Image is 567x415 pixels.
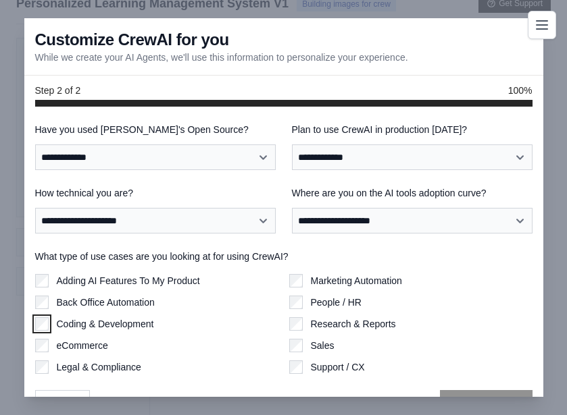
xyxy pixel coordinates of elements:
label: Have you used [PERSON_NAME]'s Open Source? [35,123,276,136]
label: How technical you are? [35,186,276,200]
span: 100% [508,84,533,97]
span: Step 2 of 2 [35,84,81,97]
label: What type of use cases are you looking at for using CrewAI? [35,250,533,263]
label: Back Office Automation [57,296,155,309]
label: Marketing Automation [311,274,402,287]
label: Adding AI Features To My Product [57,274,200,287]
h3: Customize CrewAI for you [35,29,229,51]
button: Toggle navigation [528,11,556,39]
label: Research & Reports [311,317,396,331]
label: Plan to use CrewAI in production [DATE]? [292,123,533,136]
label: Sales [311,339,335,352]
iframe: Chat Widget [499,350,567,415]
p: While we create your AI Agents, we'll use this information to personalize your experience. [35,51,408,64]
label: People / HR [311,296,362,309]
label: Coding & Development [57,317,154,331]
label: Where are you on the AI tools adoption curve? [292,186,533,200]
label: eCommerce [57,339,108,352]
label: Support / CX [311,360,365,374]
label: Legal & Compliance [57,360,141,374]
